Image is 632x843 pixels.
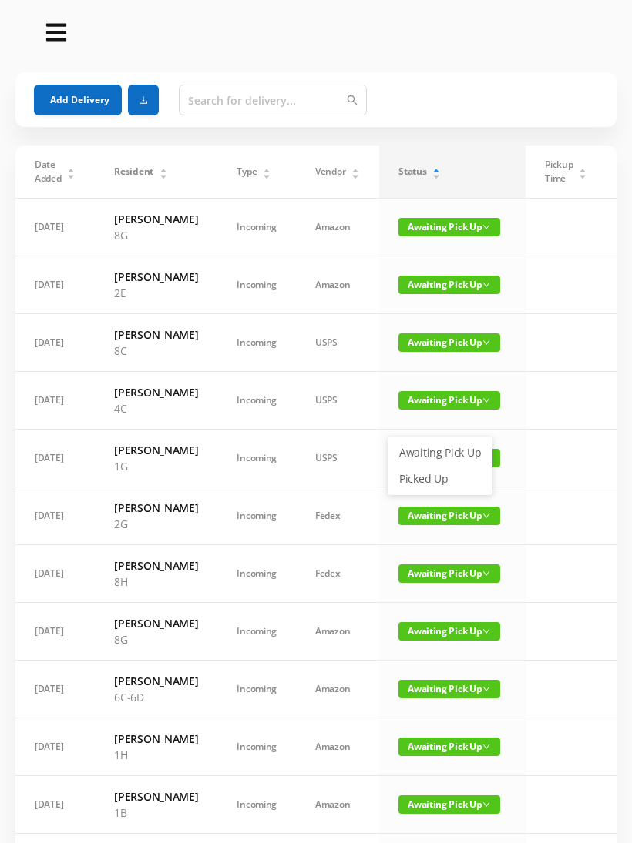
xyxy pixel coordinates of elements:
[217,718,296,776] td: Incoming
[114,384,198,400] h6: [PERSON_NAME]
[15,487,95,545] td: [DATE]
[114,689,198,705] p: 6C-6D
[351,172,360,177] i: icon: caret-down
[159,166,167,171] i: icon: caret-up
[217,603,296,661] td: Incoming
[66,166,76,176] div: Sort
[432,166,441,176] div: Sort
[217,372,296,430] td: Incoming
[15,314,95,372] td: [DATE]
[398,680,500,698] span: Awaiting Pick Up
[296,661,379,718] td: Amazon
[114,400,198,416] p: 4C
[482,281,490,289] i: icon: down
[217,256,296,314] td: Incoming
[482,627,490,635] i: icon: down
[15,199,95,256] td: [DATE]
[398,276,500,294] span: Awaiting Pick Up
[217,776,296,834] td: Incoming
[315,165,345,179] span: Vendor
[114,557,198,574] h6: [PERSON_NAME]
[398,795,500,814] span: Awaiting Pick Up
[114,269,198,285] h6: [PERSON_NAME]
[114,615,198,631] h6: [PERSON_NAME]
[114,731,198,747] h6: [PERSON_NAME]
[114,747,198,763] p: 1H
[398,165,426,179] span: Status
[15,430,95,487] td: [DATE]
[35,158,62,186] span: Date Added
[217,661,296,718] td: Incoming
[217,545,296,603] td: Incoming
[114,442,198,458] h6: [PERSON_NAME]
[482,743,490,751] i: icon: down
[432,166,441,171] i: icon: caret-up
[114,211,198,227] h6: [PERSON_NAME]
[398,622,500,641] span: Awaiting Pick Up
[114,326,198,343] h6: [PERSON_NAME]
[351,166,360,176] div: Sort
[114,500,198,516] h6: [PERSON_NAME]
[296,718,379,776] td: Amazon
[390,467,490,491] a: Picked Up
[482,339,490,346] i: icon: down
[159,172,167,177] i: icon: caret-down
[237,165,257,179] span: Type
[351,166,360,171] i: icon: caret-up
[114,805,198,821] p: 1B
[128,85,159,115] button: icon: download
[217,314,296,372] td: Incoming
[296,776,379,834] td: Amazon
[114,165,153,179] span: Resident
[114,574,198,590] p: 8H
[15,256,95,314] td: [DATE]
[398,218,500,236] span: Awaiting Pick Up
[15,776,95,834] td: [DATE]
[114,458,198,474] p: 1G
[15,603,95,661] td: [DATE]
[432,172,441,177] i: icon: caret-down
[296,545,379,603] td: Fedex
[114,343,198,359] p: 8C
[15,372,95,430] td: [DATE]
[114,227,198,243] p: 8G
[482,570,490,577] i: icon: down
[114,516,198,532] p: 2G
[578,166,587,176] div: Sort
[179,85,367,115] input: Search for delivery...
[159,166,168,176] div: Sort
[398,391,500,410] span: Awaiting Pick Up
[390,440,490,465] a: Awaiting Pick Up
[579,166,587,171] i: icon: caret-up
[296,372,379,430] td: USPS
[482,396,490,404] i: icon: down
[217,430,296,487] td: Incoming
[34,85,122,115] button: Add Delivery
[545,158,573,186] span: Pickup Time
[262,166,271,176] div: Sort
[114,788,198,805] h6: [PERSON_NAME]
[217,487,296,545] td: Incoming
[296,314,379,372] td: USPS
[398,333,500,352] span: Awaiting Pick Up
[114,631,198,647] p: 8G
[296,487,379,545] td: Fedex
[296,256,379,314] td: Amazon
[114,285,198,301] p: 2E
[114,673,198,689] h6: [PERSON_NAME]
[263,172,271,177] i: icon: caret-down
[398,738,500,756] span: Awaiting Pick Up
[347,95,358,105] i: icon: search
[296,603,379,661] td: Amazon
[263,166,271,171] i: icon: caret-up
[482,223,490,231] i: icon: down
[67,172,76,177] i: icon: caret-down
[482,801,490,808] i: icon: down
[398,507,500,525] span: Awaiting Pick Up
[579,172,587,177] i: icon: caret-down
[67,166,76,171] i: icon: caret-up
[15,718,95,776] td: [DATE]
[217,199,296,256] td: Incoming
[296,199,379,256] td: Amazon
[15,545,95,603] td: [DATE]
